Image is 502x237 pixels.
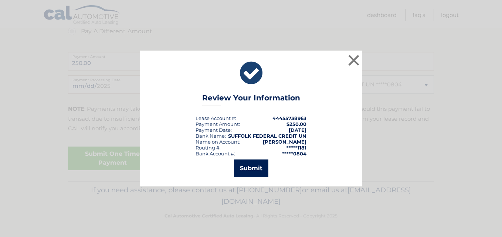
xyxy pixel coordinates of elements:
[286,121,306,127] span: $250.00
[196,145,221,151] div: Routing #:
[289,127,306,133] span: [DATE]
[234,159,268,177] button: Submit
[196,127,232,133] div: :
[196,151,235,157] div: Bank Account #:
[196,127,231,133] span: Payment Date
[196,121,240,127] div: Payment Amount:
[196,115,236,121] div: Lease Account #:
[202,93,300,106] h3: Review Your Information
[346,53,361,68] button: ×
[196,139,240,145] div: Name on Account:
[228,133,306,139] strong: SUFFOLK FEDERAL CREDIT UN
[272,115,306,121] strong: 44455738963
[196,133,226,139] div: Bank Name:
[263,139,306,145] strong: [PERSON_NAME]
